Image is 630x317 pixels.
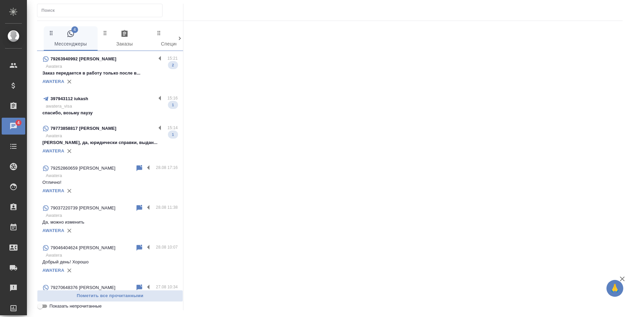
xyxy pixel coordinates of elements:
[42,70,178,77] p: Заказ передается в работу только после в...
[42,188,64,193] a: AWATERA
[135,284,143,292] div: Пометить непрочитанным
[168,131,178,138] span: 1
[49,303,102,310] span: Показать непрочитанные
[64,265,74,276] button: Удалить привязку
[155,30,201,48] span: Спецификации
[168,102,178,108] span: 1
[50,244,115,251] p: 79046404624 [PERSON_NAME]
[46,133,178,139] p: Awatera
[42,259,178,265] p: Добрый день! Хорошо
[50,56,116,62] p: 79263940992 [PERSON_NAME]
[42,139,178,146] p: [PERSON_NAME], да, юридически справки, выдан...
[156,244,178,251] p: 28.08 10:07
[64,186,74,196] button: Удалить привязку
[168,62,178,68] span: 2
[37,91,183,120] div: 397943112 iukash15:16awatera_visaспасибо, возьму паузу1
[50,205,115,211] p: 79037220739 [PERSON_NAME]
[135,204,143,212] div: Пометить непрочитанным
[102,30,108,36] svg: Зажми и перетащи, чтобы поменять порядок вкладок
[48,30,55,36] svg: Зажми и перетащи, чтобы поменять порядок вкладок
[64,77,74,87] button: Удалить привязку
[50,284,115,291] p: 79270648376 [PERSON_NAME]
[102,30,147,48] span: Заказы
[135,164,143,172] div: Пометить непрочитанным
[167,124,178,131] p: 15:14
[42,179,178,186] p: Отлично!
[167,95,178,102] p: 15:16
[64,146,74,156] button: Удалить привязку
[41,6,162,15] input: Поиск
[135,244,143,252] div: Пометить непрочитанным
[64,226,74,236] button: Удалить привязку
[71,26,78,33] span: 4
[609,281,621,295] span: 🙏
[13,119,24,126] span: 4
[156,164,178,171] p: 28.08 17:16
[37,200,183,240] div: 79037220739 [PERSON_NAME]28.08 11:38AwateraДа, можно изменитьAWATERA
[156,30,162,36] svg: Зажми и перетащи, чтобы поменять порядок вкладок
[42,268,64,273] a: AWATERA
[42,79,64,84] a: AWATERA
[46,252,178,259] p: Awatera
[42,148,64,153] a: AWATERA
[156,204,178,211] p: 28.08 11:38
[606,280,623,297] button: 🙏
[48,30,94,48] span: Мессенджеры
[46,103,178,110] p: awatera_visa
[42,228,64,233] a: AWATERA
[37,240,183,280] div: 79046404624 [PERSON_NAME]28.08 10:07AwateraДобрый день! ХорошоAWATERA
[46,63,178,70] p: Awatera
[37,51,183,91] div: 79263940992 [PERSON_NAME]15:21AwateraЗаказ передается в работу только после в...2AWATERA
[42,219,178,226] p: Да, можно изменить
[50,165,115,172] p: 79252860659 [PERSON_NAME]
[37,120,183,160] div: 79773858817 [PERSON_NAME]15:14Awatera[PERSON_NAME], да, юридически справки, выдан...1AWATERA
[167,55,178,62] p: 15:21
[37,160,183,200] div: 79252860659 [PERSON_NAME]28.08 17:16AwateraОтлично!AWATERA
[50,95,88,102] p: 397943112 iukash
[37,290,183,302] button: Пометить все прочитанными
[46,172,178,179] p: Awatera
[41,292,179,300] span: Пометить все прочитанными
[156,284,178,290] p: 27.08 10:34
[46,212,178,219] p: Awatera
[2,118,25,135] a: 4
[50,125,116,132] p: 79773858817 [PERSON_NAME]
[42,110,178,116] p: спасибо, возьму паузу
